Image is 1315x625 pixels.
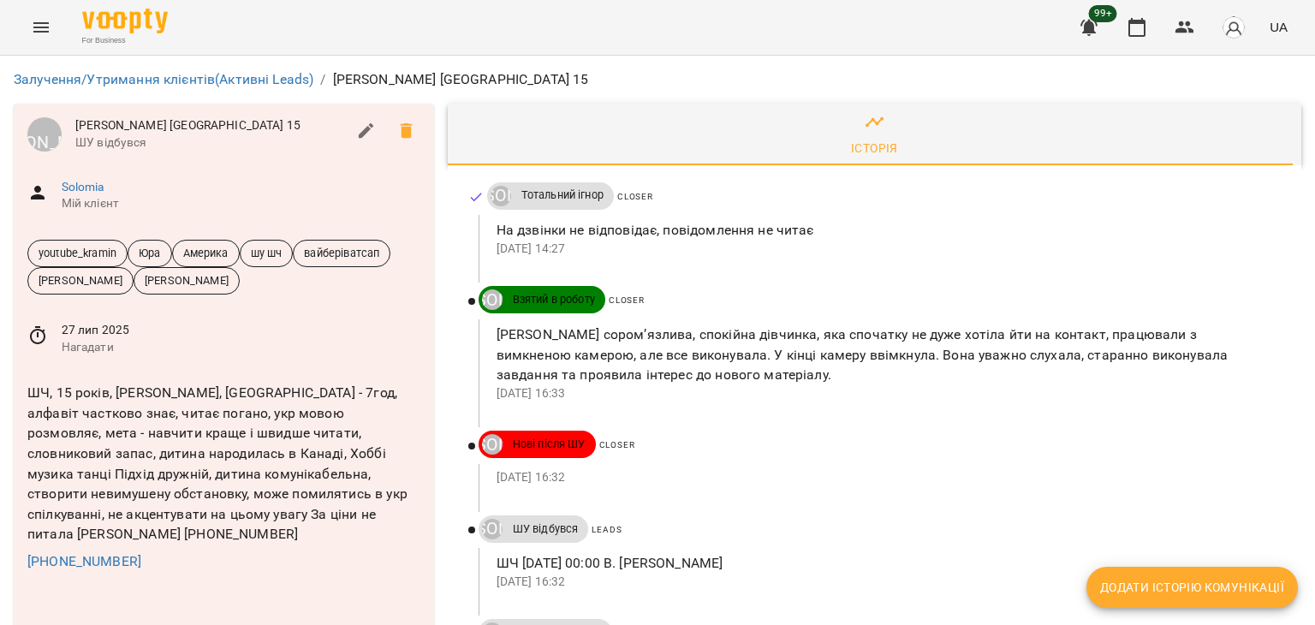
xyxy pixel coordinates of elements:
span: Взятий в роботу [503,292,605,307]
li: / [320,69,325,90]
a: ДТ [PERSON_NAME] [487,186,511,206]
button: Menu [21,7,62,48]
a: Solomia [62,180,104,193]
span: Closer [609,295,645,305]
p: [PERSON_NAME] сором’язлива, спокійна дівчинка, яка спочатку не дуже хотіла йти на контакт, працюв... [497,324,1274,385]
p: ШЧ [DATE] 00:00 В. [PERSON_NAME] [497,553,1274,574]
span: Додати історію комунікації [1100,577,1284,598]
div: ДТ Ірина Микитей [482,289,503,310]
span: Leads [592,525,622,534]
div: ДТ Ірина Микитей [27,117,62,152]
span: Тотальний ігнор [511,187,614,203]
div: ДТ Ірина Микитей [491,186,511,206]
span: Closer [617,192,653,201]
span: [PERSON_NAME] [GEOGRAPHIC_DATA] 15 [75,117,346,134]
span: Closer [599,440,635,449]
div: ДТ Ірина Микитей [482,519,503,539]
span: Юра [128,245,170,261]
span: вайберіватсап [294,245,390,261]
a: ДТ [PERSON_NAME] [479,519,503,539]
span: 27 лип 2025 [62,322,420,339]
a: ДТ [PERSON_NAME] [27,117,62,152]
span: ШУ відбувся [75,134,346,152]
a: Залучення/Утримання клієнтів(Активні Leads) [14,71,313,87]
span: UA [1270,18,1288,36]
a: [PHONE_NUMBER] [27,553,141,569]
p: На дзвінки не відповідає, повідомлення не читає [497,220,1274,241]
div: ДТ Ірина Микитей [482,434,503,455]
span: шу шч [241,245,293,261]
div: Історія [851,138,898,158]
p: [DATE] 16:32 [497,574,1274,591]
a: ДТ [PERSON_NAME] [479,289,503,310]
span: [PERSON_NAME] [134,272,239,289]
button: Додати історію комунікації [1086,567,1298,608]
img: Voopty Logo [82,9,168,33]
span: For Business [82,35,168,46]
nav: breadcrumb [14,69,1301,90]
span: 99+ [1089,5,1117,22]
span: Америка [173,245,239,261]
p: [DATE] 14:27 [497,241,1274,258]
span: [PERSON_NAME] [28,272,133,289]
span: youtube_kramin [28,245,127,261]
p: [PERSON_NAME] [GEOGRAPHIC_DATA] 15 [333,69,589,90]
a: ДТ [PERSON_NAME] [479,434,503,455]
span: Нагадати [62,339,420,356]
span: Мій клієнт [62,195,420,212]
p: [DATE] 16:33 [497,385,1274,402]
span: ШУ відбувся [503,521,589,537]
img: avatar_s.png [1222,15,1246,39]
button: UA [1263,11,1294,43]
span: Нові після ШУ [503,437,596,452]
div: ШЧ, 15 років, [PERSON_NAME], [GEOGRAPHIC_DATA] - 7год, алфавіт частково знає, читає погано, укр м... [24,379,424,548]
p: [DATE] 16:32 [497,469,1274,486]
